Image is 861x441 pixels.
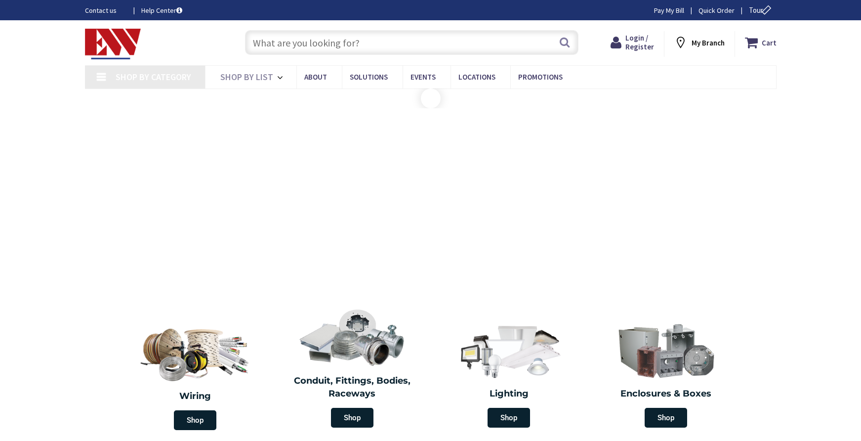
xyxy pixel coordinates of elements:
[518,72,563,82] span: Promotions
[654,5,684,15] a: Pay My Bill
[611,34,654,51] a: Login / Register
[116,71,191,83] span: Shop By Category
[590,316,742,433] a: Enclosures & Boxes Shop
[762,34,777,51] strong: Cart
[458,72,495,82] span: Locations
[85,29,141,59] img: Electrical Wholesalers, Inc.
[645,408,687,428] span: Shop
[276,304,428,433] a: Conduit, Fittings, Bodies, Raceways Shop
[698,5,735,15] a: Quick Order
[304,72,327,82] span: About
[692,38,725,47] strong: My Branch
[141,5,182,15] a: Help Center
[245,30,578,55] input: What are you looking for?
[174,410,216,430] span: Shop
[745,34,777,51] a: Cart
[122,390,269,403] h2: Wiring
[117,316,274,435] a: Wiring Shop
[438,388,580,400] h2: Lighting
[674,34,725,51] div: My Branch
[410,72,436,82] span: Events
[350,72,388,82] span: Solutions
[433,316,585,433] a: Lighting Shop
[488,408,530,428] span: Shop
[331,408,373,428] span: Shop
[749,5,774,15] span: Tour
[625,33,654,51] span: Login / Register
[85,5,125,15] a: Contact us
[281,375,423,400] h2: Conduit, Fittings, Bodies, Raceways
[595,388,737,400] h2: Enclosures & Boxes
[220,71,273,83] span: Shop By List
